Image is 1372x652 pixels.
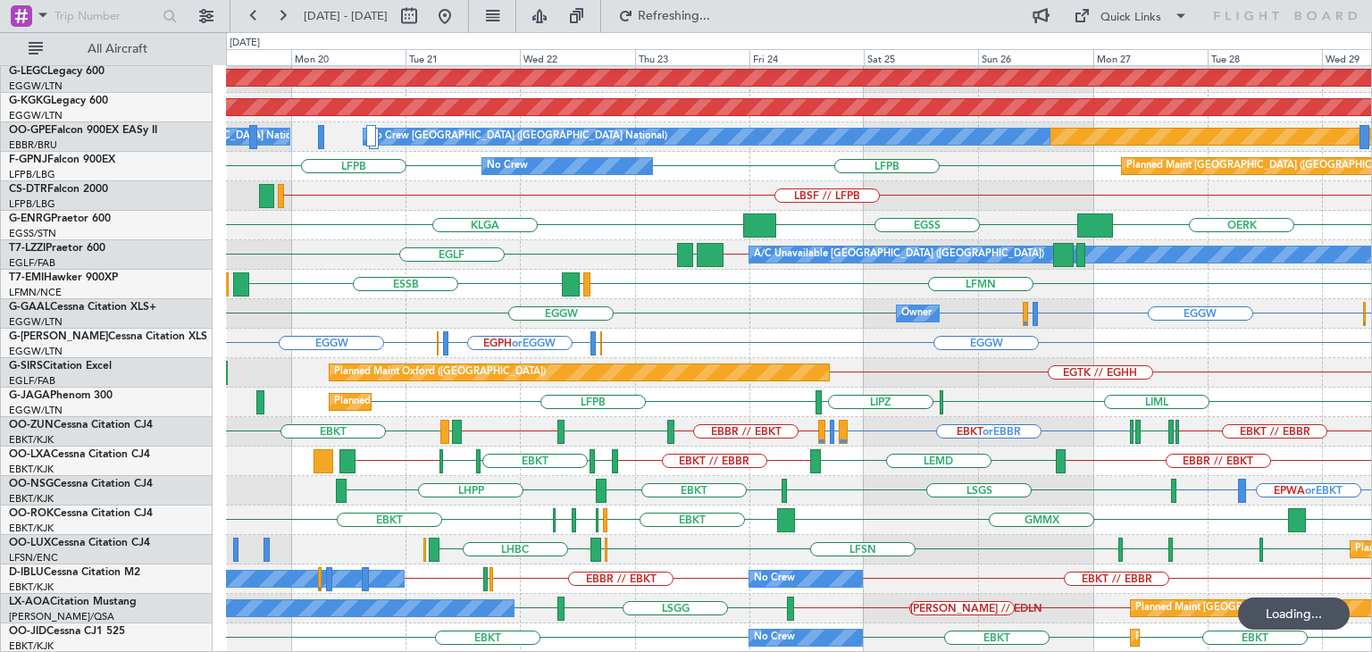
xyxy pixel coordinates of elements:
[9,109,63,122] a: EGGW/LTN
[864,49,978,65] div: Sat 25
[9,331,207,342] a: G-[PERSON_NAME]Cessna Citation XLS
[9,227,56,240] a: EGSS/STN
[978,49,1092,65] div: Sun 26
[1093,49,1208,65] div: Mon 27
[9,508,153,519] a: OO-ROKCessna Citation CJ4
[9,302,156,313] a: G-GAALCessna Citation XLS+
[9,184,108,195] a: CS-DTRFalcon 2000
[9,626,46,637] span: OO-JID
[9,449,51,460] span: OO-LXA
[749,49,864,65] div: Fri 24
[9,390,50,401] span: G-JAGA
[754,624,795,651] div: No Crew
[9,479,54,489] span: OO-NSG
[9,610,114,623] a: [PERSON_NAME]/QSA
[635,49,749,65] div: Thu 23
[754,241,1044,268] div: A/C Unavailable [GEOGRAPHIC_DATA] ([GEOGRAPHIC_DATA])
[9,404,63,417] a: EGGW/LTN
[9,256,55,270] a: EGLF/FAB
[9,331,108,342] span: G-[PERSON_NAME]
[9,155,115,165] a: F-GPNJFalcon 900EX
[9,213,51,224] span: G-ENRG
[304,8,388,24] span: [DATE] - [DATE]
[334,359,546,386] div: Planned Maint Oxford ([GEOGRAPHIC_DATA])
[487,153,528,180] div: No Crew
[9,597,50,607] span: LX-AOA
[291,49,406,65] div: Mon 20
[9,184,47,195] span: CS-DTR
[9,243,105,254] a: T7-LZZIPraetor 600
[9,463,54,476] a: EBKT/KJK
[9,551,58,564] a: LFSN/ENC
[9,125,51,136] span: OO-GPE
[9,66,47,77] span: G-LEGC
[901,300,932,327] div: Owner
[9,479,153,489] a: OO-NSGCessna Citation CJ4
[54,3,157,29] input: Trip Number
[9,302,50,313] span: G-GAAL
[177,49,291,65] div: Sun 19
[9,155,47,165] span: F-GPNJ
[9,197,55,211] a: LFPB/LBG
[9,286,62,299] a: LFMN/NCE
[9,433,54,447] a: EBKT/KJK
[230,36,260,51] div: [DATE]
[9,567,44,578] span: D-IBLU
[9,96,108,106] a: G-KGKGLegacy 600
[1100,9,1161,27] div: Quick Links
[9,597,137,607] a: LX-AOACitation Mustang
[9,361,112,372] a: G-SIRSCitation Excel
[610,2,717,30] button: Refreshing...
[520,49,634,65] div: Wed 22
[9,522,54,535] a: EBKT/KJK
[406,49,520,65] div: Tue 21
[9,420,153,430] a: OO-ZUNCessna Citation CJ4
[9,626,125,637] a: OO-JIDCessna CJ1 525
[9,567,140,578] a: D-IBLUCessna Citation M2
[20,35,194,63] button: All Aircraft
[9,390,113,401] a: G-JAGAPhenom 300
[754,565,795,592] div: No Crew
[9,168,55,181] a: LFPB/LBG
[9,492,54,506] a: EBKT/KJK
[9,96,51,106] span: G-KGKG
[46,43,188,55] span: All Aircraft
[9,449,150,460] a: OO-LXACessna Citation CJ4
[9,66,105,77] a: G-LEGCLegacy 600
[1135,624,1343,651] div: Planned Maint Kortrijk-[GEOGRAPHIC_DATA]
[637,10,712,22] span: Refreshing...
[9,374,55,388] a: EGLF/FAB
[9,538,51,548] span: OO-LUX
[9,361,43,372] span: G-SIRS
[9,272,118,283] a: T7-EMIHawker 900XP
[1065,2,1197,30] button: Quick Links
[368,123,667,150] div: No Crew [GEOGRAPHIC_DATA] ([GEOGRAPHIC_DATA] National)
[334,389,615,415] div: Planned Maint [GEOGRAPHIC_DATA] ([GEOGRAPHIC_DATA])
[1135,595,1306,622] div: Planned Maint [GEOGRAPHIC_DATA]
[9,345,63,358] a: EGGW/LTN
[1238,598,1350,630] div: Loading...
[9,79,63,93] a: EGGW/LTN
[9,138,57,152] a: EBBR/BRU
[9,272,44,283] span: T7-EMI
[9,420,54,430] span: OO-ZUN
[9,125,157,136] a: OO-GPEFalcon 900EX EASy II
[9,538,150,548] a: OO-LUXCessna Citation CJ4
[9,243,46,254] span: T7-LZZI
[9,508,54,519] span: OO-ROK
[9,213,111,224] a: G-ENRGPraetor 600
[9,315,63,329] a: EGGW/LTN
[9,581,54,594] a: EBKT/KJK
[1208,49,1322,65] div: Tue 28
